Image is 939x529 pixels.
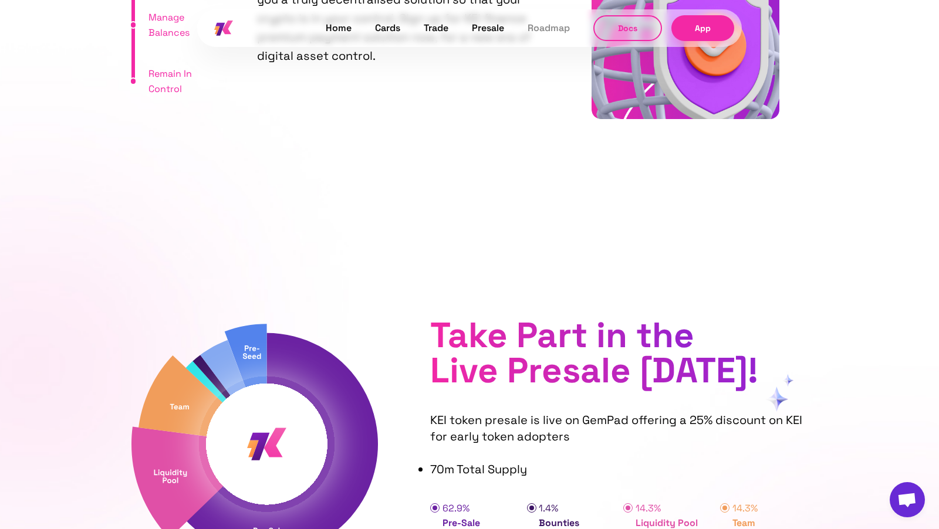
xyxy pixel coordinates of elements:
[472,21,504,36] a: Presale
[430,313,694,358] span: Take Part in the
[430,348,758,393] span: Live Presale [DATE]!
[214,21,233,36] img: kei
[890,482,925,517] div: Open chat
[424,21,448,36] a: Trade
[539,501,558,516] div: 1.4 %
[443,501,469,516] div: 62.9 %
[765,374,793,412] img: stars.png
[430,461,808,477] li: 70m Total Supply
[593,15,662,41] button: Docs
[326,21,352,36] a: Home
[148,66,224,96] p: Remain In Control
[732,501,758,516] div: 14.3 %
[636,501,661,516] div: 14.3 %
[528,21,570,36] a: Roadmap
[375,21,400,36] a: Cards
[430,412,808,477] div: KEI token presale is live on GemPad offering a 25% discount on KEI for early token adopters
[671,15,734,40] a: App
